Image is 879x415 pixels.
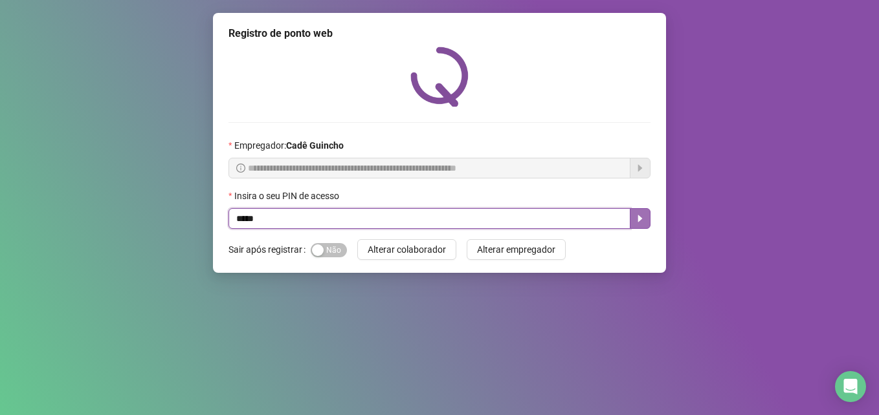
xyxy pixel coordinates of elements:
[357,239,456,260] button: Alterar colaborador
[234,138,344,153] span: Empregador :
[228,189,348,203] label: Insira o seu PIN de acesso
[410,47,469,107] img: QRPoint
[228,26,651,41] div: Registro de ponto web
[368,242,446,257] span: Alterar colaborador
[835,371,866,402] div: Open Intercom Messenger
[635,213,645,224] span: caret-right
[286,140,344,151] strong: Cadê Guincho
[467,239,566,260] button: Alterar empregador
[228,239,311,260] label: Sair após registrar
[236,164,245,173] span: info-circle
[477,242,555,257] span: Alterar empregador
